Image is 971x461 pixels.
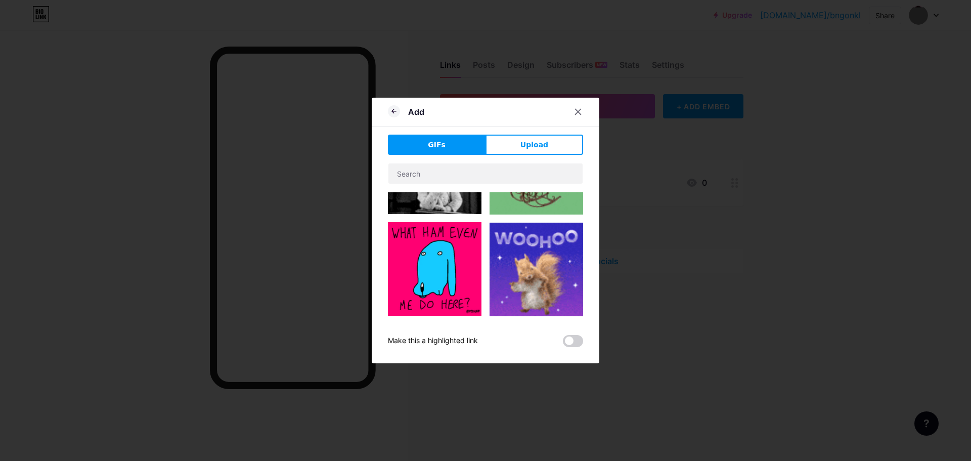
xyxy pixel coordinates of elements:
span: Upload [520,140,548,150]
div: Make this a highlighted link [388,335,478,347]
div: Add [408,106,424,118]
button: GIFs [388,135,485,155]
img: Gihpy [388,222,481,316]
span: GIFs [428,140,446,150]
button: Upload [485,135,583,155]
input: Search [388,163,583,184]
img: Gihpy [490,223,583,316]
